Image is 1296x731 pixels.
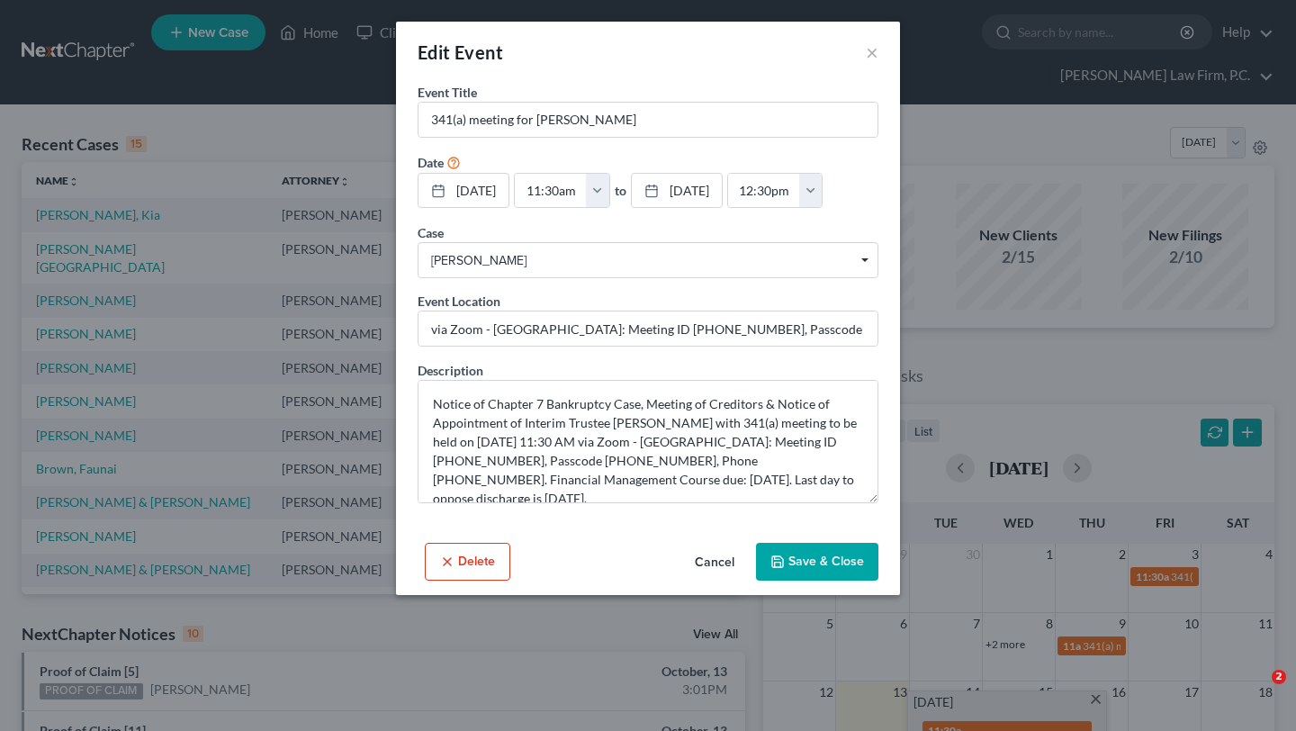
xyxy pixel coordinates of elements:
label: Case [418,223,444,242]
label: to [615,181,626,200]
span: 2 [1272,670,1286,684]
input: -- : -- [728,174,800,208]
button: × [866,41,878,63]
span: Select box activate [418,242,878,278]
a: [DATE] [632,174,722,208]
button: Cancel [680,545,749,581]
label: Event Location [418,292,500,311]
button: Delete [425,543,510,581]
span: Edit Event [418,41,503,63]
label: Description [418,361,483,380]
iframe: Intercom live chat [1235,670,1278,713]
button: Save & Close [756,543,878,581]
a: [DATE] [418,174,508,208]
input: -- : -- [515,174,587,208]
span: [PERSON_NAME] [431,251,865,270]
label: Date [418,153,444,172]
input: Enter event name... [418,103,877,137]
input: Enter location... [418,311,877,346]
span: Event Title [418,85,477,100]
